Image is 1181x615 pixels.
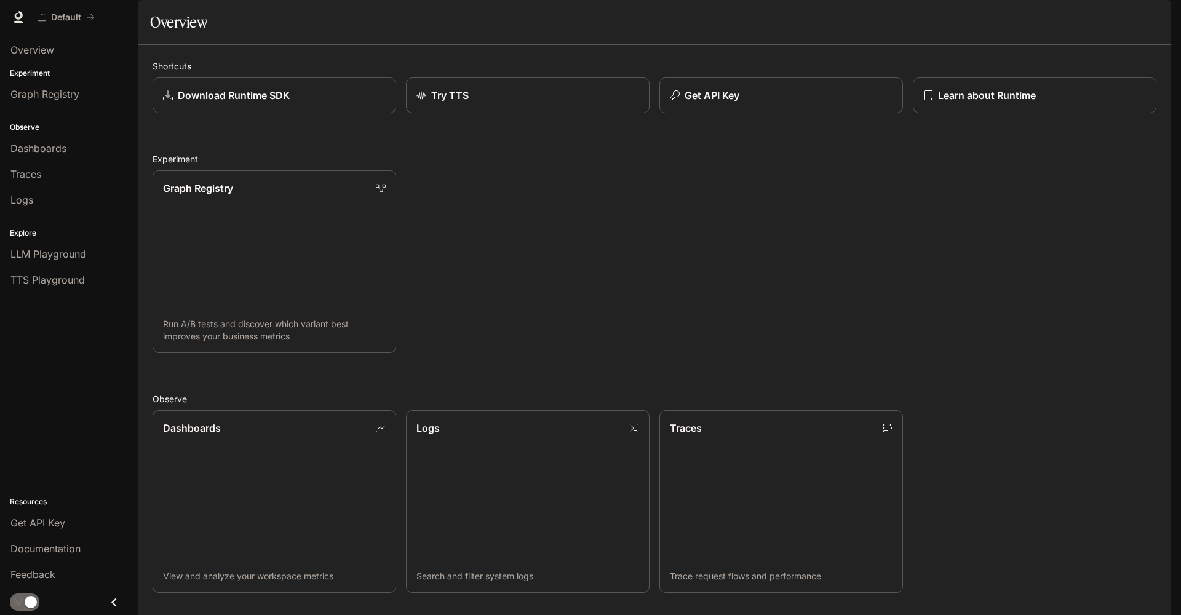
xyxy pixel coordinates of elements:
[153,77,396,113] a: Download Runtime SDK
[150,10,207,34] h1: Overview
[685,88,739,103] p: Get API Key
[416,570,639,582] p: Search and filter system logs
[153,153,1156,165] h2: Experiment
[431,88,469,103] p: Try TTS
[32,5,100,30] button: All workspaces
[163,318,386,343] p: Run A/B tests and discover which variant best improves your business metrics
[670,570,893,582] p: Trace request flows and performance
[178,88,290,103] p: Download Runtime SDK
[153,170,396,353] a: Graph RegistryRun A/B tests and discover which variant best improves your business metrics
[153,392,1156,405] h2: Observe
[163,181,233,196] p: Graph Registry
[913,77,1156,113] a: Learn about Runtime
[670,421,702,435] p: Traces
[416,421,440,435] p: Logs
[163,421,221,435] p: Dashboards
[153,410,396,593] a: DashboardsView and analyze your workspace metrics
[406,77,650,113] a: Try TTS
[153,60,1156,73] h2: Shortcuts
[51,12,81,23] p: Default
[406,410,650,593] a: LogsSearch and filter system logs
[659,410,903,593] a: TracesTrace request flows and performance
[938,88,1036,103] p: Learn about Runtime
[163,570,386,582] p: View and analyze your workspace metrics
[659,77,903,113] button: Get API Key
